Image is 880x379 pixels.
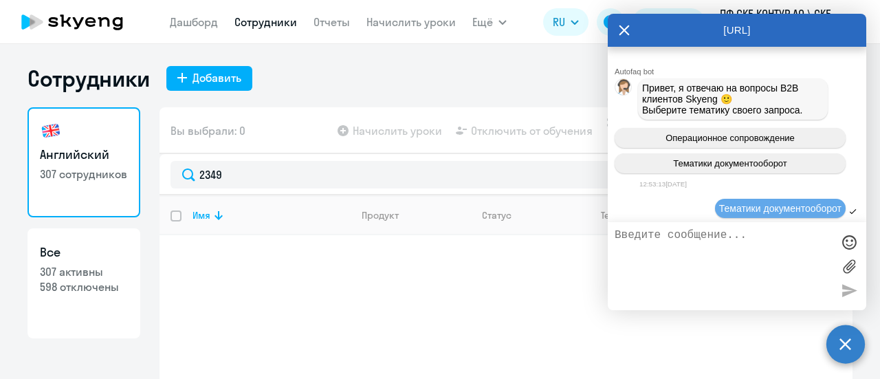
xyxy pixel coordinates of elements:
a: Отчеты [313,15,350,29]
button: Балансbalance [632,8,705,36]
button: Ещё [472,8,507,36]
button: Тематики документооборот [615,153,846,173]
button: ПФ СКБ КОНТУР АО \ СКБ Контур, ПФ СКБ КОНТУР, АО [713,6,868,39]
div: Autofaq bot [615,67,866,76]
img: english [40,120,62,142]
span: Ещё [472,14,493,30]
div: Текущий уровень [601,209,679,221]
div: Продукт [362,209,470,221]
p: 307 активны [40,264,128,279]
a: Начислить уроки [366,15,456,29]
div: Добавить [192,69,241,86]
a: Английский307 сотрудников [27,107,140,217]
button: RU [543,8,588,36]
a: Сотрудники [234,15,297,29]
p: 307 сотрудников [40,166,128,182]
span: Операционное сопровождение [665,133,795,143]
h1: Сотрудники [27,65,150,92]
button: Операционное сопровождение [615,128,846,148]
div: Текущий уровень [588,209,704,221]
span: Привет, я отвечаю на вопросы B2B клиентов Skyeng 🙂 Выберите тематику своего запроса. [642,83,803,116]
h3: Все [40,243,128,261]
span: Тематики документооборот [719,203,841,214]
time: 12:53:13[DATE] [639,180,687,188]
span: RU [553,14,565,30]
input: Поиск по имени, email, продукту или статусу [170,161,841,188]
a: Дашборд [170,15,218,29]
p: ПФ СКБ КОНТУР АО \ СКБ Контур, ПФ СКБ КОНТУР, АО [720,6,848,39]
button: Добавить [166,66,252,91]
span: Тематики документооборот [673,158,787,169]
div: Продукт [362,209,399,221]
a: Все307 активны598 отключены [27,228,140,338]
div: Статус [482,209,576,221]
div: Имя [192,209,210,221]
p: 598 отключены [40,279,128,294]
img: bot avatar [615,79,632,99]
div: Статус [482,209,511,221]
h3: Английский [40,146,128,164]
span: Вы выбрали: 0 [170,122,245,139]
label: Лимит 10 файлов [839,256,859,277]
div: Имя [192,209,350,221]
